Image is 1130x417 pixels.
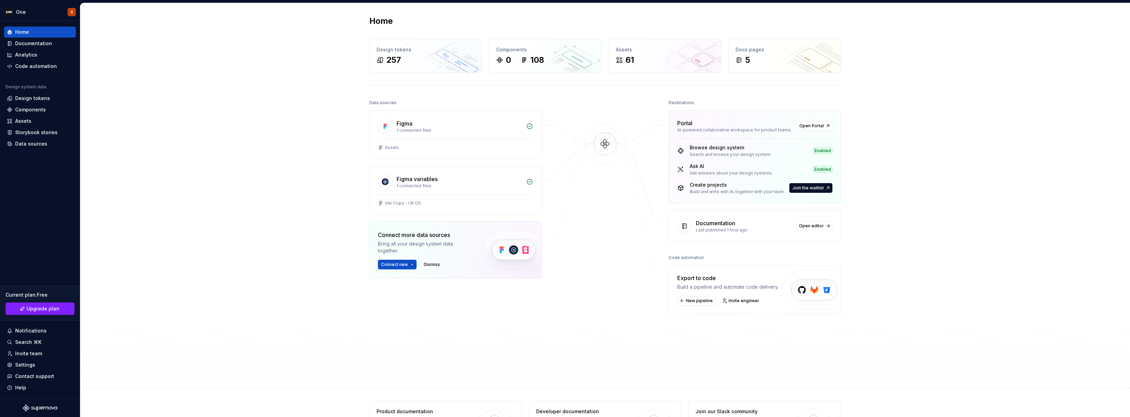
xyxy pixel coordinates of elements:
a: Components0108 [489,39,602,73]
button: Help [4,382,76,393]
div: Assets [385,145,399,150]
div: Analytics [15,51,37,58]
a: Data sources [4,138,76,149]
div: Current plan : Free [6,291,74,298]
div: Code automation [669,253,704,262]
button: Notifications [4,325,76,336]
span: Join the waitlist [792,185,824,191]
div: Search and browse your design system. [690,152,771,157]
div: Ask AI [690,163,773,170]
div: Code automation [15,63,57,70]
div: Product documentation [377,408,477,415]
button: Search ⌘K [4,337,76,348]
div: AI-powered collaborative workspace for product teams. [677,127,792,133]
a: Figma variables1 connected filesViki Copy - UK DS [369,166,542,215]
div: 5 [745,54,750,66]
svg: Supernova Logo [23,405,57,411]
div: Last published 1 hour ago [696,227,792,233]
div: Docs pages [736,46,834,53]
div: Figma variables [397,175,438,183]
div: Create projects [690,181,785,188]
span: Open editor [799,223,824,229]
a: Join the waitlist [789,183,832,193]
div: Export to code [677,274,779,282]
div: Developer documentation [536,408,637,415]
button: Upgrade plan [6,302,74,315]
a: Settings [4,359,76,370]
div: Data sources [369,98,397,108]
div: Search ⌘K [15,339,41,346]
div: Connect more data sources [378,231,471,239]
img: 2d16af1f-d5be-469d-9da2-1b0690f41d73.png [5,8,13,16]
span: Invite engineer [729,298,759,304]
a: Open editor [796,221,832,231]
a: Home [4,27,76,38]
div: Help [15,384,26,391]
button: OneS [1,4,79,19]
div: Contact support [15,373,54,380]
div: Assets [15,118,31,125]
div: Design system data [6,84,46,90]
a: Design tokens257 [369,39,482,73]
div: Figma [397,119,412,128]
a: Design tokens [4,93,76,104]
span: Upgrade plan [27,305,59,312]
a: Open Portal [796,121,832,131]
a: Components [4,104,76,115]
div: Notifications [15,327,47,334]
a: Assets [4,116,76,127]
div: Bring all your design system data together. [378,240,471,254]
div: 61 [626,54,634,66]
div: Build and write with AI, together with your team. [690,189,785,195]
div: Join our Slack community [696,408,796,415]
div: Documentation [696,219,735,227]
a: Assets61 [609,39,721,73]
a: Code automation [4,61,76,72]
button: New pipeline [677,296,716,306]
div: Components [15,106,46,113]
a: Invite team [4,348,76,359]
div: 257 [386,54,401,66]
span: Dismiss [424,262,440,267]
div: Invite team [15,350,42,357]
span: Connect new [381,262,408,267]
div: Settings [15,361,35,368]
div: Design tokens [15,95,50,102]
a: Storybook stories [4,127,76,138]
div: Data sources [15,140,47,147]
div: S [71,9,73,15]
a: Documentation [4,38,76,49]
span: Open Portal [799,123,824,129]
a: Docs pages5 [728,39,841,73]
span: New pipeline [686,298,713,304]
div: Storybook stories [15,129,58,136]
button: Contact support [4,371,76,382]
a: Figma1 connected filesAssets [369,110,542,159]
div: 0 [506,54,511,66]
div: Viki Copy - UK DS [385,200,421,206]
a: Invite engineer [720,296,762,306]
h2: Home [369,16,393,27]
div: 1 connected files [397,128,522,133]
div: Enabled [813,147,832,154]
div: 1 connected files [397,183,522,189]
div: Assets [616,46,714,53]
button: Dismiss [421,260,443,269]
div: Home [15,29,29,36]
div: Get answers about your design systems. [690,170,773,176]
div: Components [496,46,594,53]
div: 108 [530,54,544,66]
div: Design tokens [377,46,475,53]
div: Browse design system [690,144,771,151]
div: Enabled [813,166,832,173]
a: Analytics [4,49,76,60]
div: Destinations [669,98,694,108]
div: Build a pipeline and automate code delivery. [677,284,779,290]
div: Portal [677,119,692,127]
div: One [16,9,26,16]
div: Documentation [15,40,52,47]
button: Connect new [378,260,417,269]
